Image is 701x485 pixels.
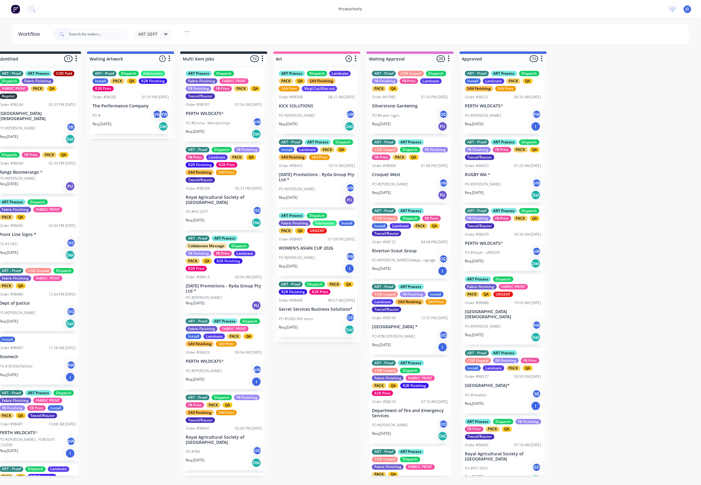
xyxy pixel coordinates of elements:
[186,111,262,116] p: PERTH WILDCATS^
[214,86,232,91] div: FB Print
[465,139,489,145] div: ART - Proof
[49,102,76,107] div: 02:33 PM [DATE]
[372,231,401,236] div: Texcel/Router
[372,299,393,305] div: Laminate
[93,71,116,76] div: ART - Proof
[514,232,541,237] div: 09:39 AM [DATE]
[250,86,260,91] div: QA
[426,299,447,305] div: SAV Print
[483,78,504,84] div: Laminate
[438,190,448,200] div: PU
[295,78,305,84] div: QA
[465,113,501,118] p: PO #[PERSON_NAME]
[494,292,513,297] div: URGENT
[279,163,303,169] div: Order #98455
[276,68,357,134] div: ART ProcessDispatchLaminatePACKQASAV FinishingSAV PrintVinyl Cut/Kiss cutOrder #9839808:21 AM [DA...
[400,147,420,152] div: Dispatch
[491,71,517,76] div: ART Process
[463,274,544,345] div: ART ProcessDispatchFabric FinishingFABRIC PRINTPACKQAURGENTOrder #9848610:50 AM [DATE][GEOGRAPHIC...
[309,155,330,160] div: SAV Print
[396,299,424,305] div: SAV Finishing
[372,266,391,271] p: Req. [DATE]
[465,121,484,127] p: Req. [DATE]
[235,186,262,191] div: 05:33 PM [DATE]
[339,221,355,226] div: Install
[523,78,533,84] div: QA
[370,282,451,355] div: ART - ProofART ProcessCOD UnpaidFB FinishingInstallLaminateSAV FinishingSAV PrintTexcel/RouterOrd...
[54,268,74,274] div: Dispatch
[530,147,540,152] div: QA
[220,78,249,84] div: FABRIC PRINT
[491,208,517,214] div: ART Process
[186,102,210,107] div: Order #98397
[28,199,48,205] div: Dispatch
[320,147,334,152] div: PACK
[139,78,167,84] div: R2R Finishing
[420,78,442,84] div: Laminate
[465,223,494,229] div: Texcel/Router
[186,93,215,99] div: Texcel/Router
[531,122,541,131] div: I
[499,284,528,290] div: FABRIC PRINT
[337,147,347,152] div: QA
[186,266,207,271] div: R2R Print
[465,241,541,246] p: PERTH WILDCATS^
[328,94,355,100] div: 08:21 AM [DATE]
[142,94,169,100] div: 01:33 PM [DATE]
[31,86,45,91] div: PACK
[279,94,303,100] div: Order #98398
[305,139,331,145] div: ART Process
[465,78,481,84] div: Install
[493,216,511,221] div: FB Print
[246,155,256,160] div: QA
[279,86,300,91] div: SAV Print
[186,147,210,152] div: ART - Proof
[532,110,541,119] div: RW
[372,182,408,187] p: PO #[PERSON_NAME]
[11,5,20,14] img: Factory
[388,86,398,91] div: QA
[186,120,230,126] p: PO #Emma - Memberships
[186,71,212,76] div: ART Process
[393,155,407,160] div: PACK
[186,243,227,249] div: Collaborate Message
[279,298,303,303] div: Order #98440
[372,139,396,145] div: ART - Proof
[186,129,204,134] p: Req. [DATE]
[465,172,541,177] p: RUGBY WA ^
[235,102,262,107] div: 07:56 AM [DATE]
[69,28,129,40] input: Search for orders...
[531,190,541,200] div: Del
[186,177,215,183] div: Texcel/Router
[279,172,355,182] p: [DATE] Promotions - Ryda Group Pty Ltd *
[16,283,26,289] div: QA
[33,207,62,212] div: FABRIC PRINT
[276,137,357,208] div: ART - ProofART ProcessDispatchInstallLaminatePACKQASAV FinishingSAV PrintOrder #9845510:33 AM [DA...
[465,163,489,169] div: Order #98453
[279,264,298,269] p: Req. [DATE]
[214,258,243,264] div: R2R Finishing
[276,279,357,337] div: ART - ProofDispatchPACKQAR2R FinishingR2R PrintOrder #9844006:57 AM [DATE]Secret Services Busines...
[309,289,331,295] div: R2R Print
[65,250,75,260] div: Del
[183,145,264,231] div: ART - ProofDispatchFB FinishingFB PrintLaminatePACKQAR2R FinishingR2R PrintSAV FinishingSAV Print...
[212,147,232,152] div: Dispatch
[276,211,357,276] div: ART ProcessDispatchFabric FinishingFabricationInstallPACKQAURGENTOrder #9849101:58 PM [DATE]WOMEN...
[372,86,386,91] div: PACK
[297,147,318,152] div: Laminate
[372,216,398,221] div: COD Unpaid
[216,170,237,175] div: SAV Print
[186,86,211,91] div: FB Finishing
[119,71,139,76] div: Dispatch
[279,282,303,287] div: ART - Proof
[279,71,305,76] div: ART Process
[302,86,337,91] div: Vinyl Cut/Kiss cut
[279,103,355,109] p: KICK SOLUTIONS
[514,163,541,169] div: 07:20 AM [DATE]
[186,258,200,264] div: PACK
[400,292,426,297] div: FB Finishing
[465,155,494,160] div: Texcel/Router
[438,266,448,276] div: I
[421,239,448,245] div: 04:44 PM [DATE]
[463,137,544,203] div: ART - ProofART ProcessDispatchFB FinishingFB PrintPACKQATexcel/RouterOrder #9845307:20 AM [DATE]R...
